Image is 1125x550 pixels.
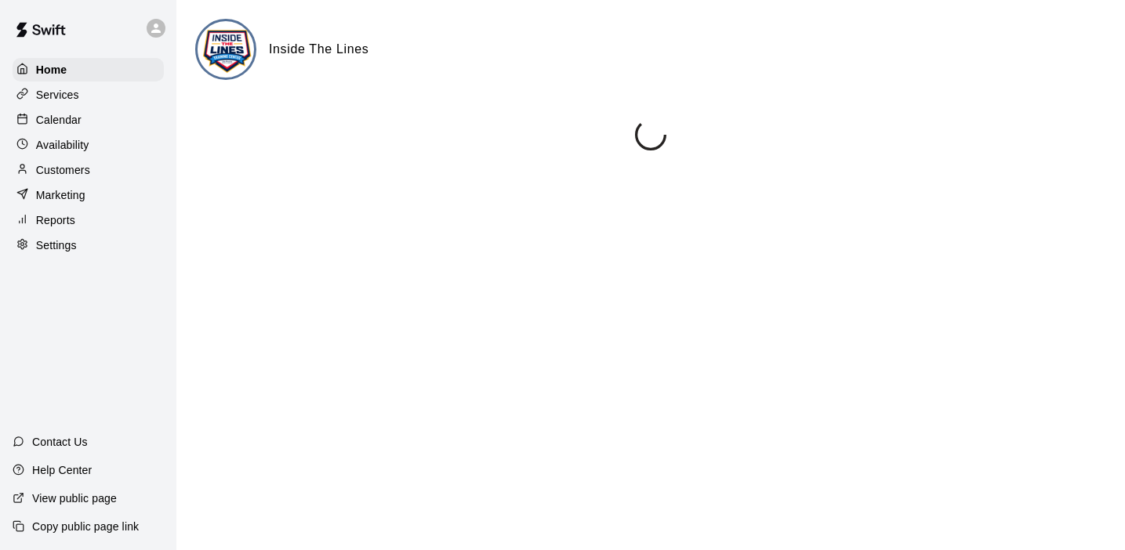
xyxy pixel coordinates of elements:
p: Availability [36,137,89,153]
a: Settings [13,233,164,257]
img: Inside The Lines logo [198,21,256,80]
p: Customers [36,162,90,178]
a: Availability [13,133,164,157]
p: Calendar [36,112,82,128]
a: Calendar [13,108,164,132]
p: Services [36,87,79,103]
p: View public page [32,490,117,506]
p: Copy public page link [32,519,139,534]
a: Services [13,83,164,107]
p: Contact Us [32,434,88,450]
a: Home [13,58,164,81]
h6: Inside The Lines [269,39,368,60]
a: Marketing [13,183,164,207]
p: Home [36,62,67,78]
a: Customers [13,158,164,182]
a: Reports [13,208,164,232]
p: Settings [36,237,77,253]
p: Reports [36,212,75,228]
p: Help Center [32,462,92,478]
p: Marketing [36,187,85,203]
